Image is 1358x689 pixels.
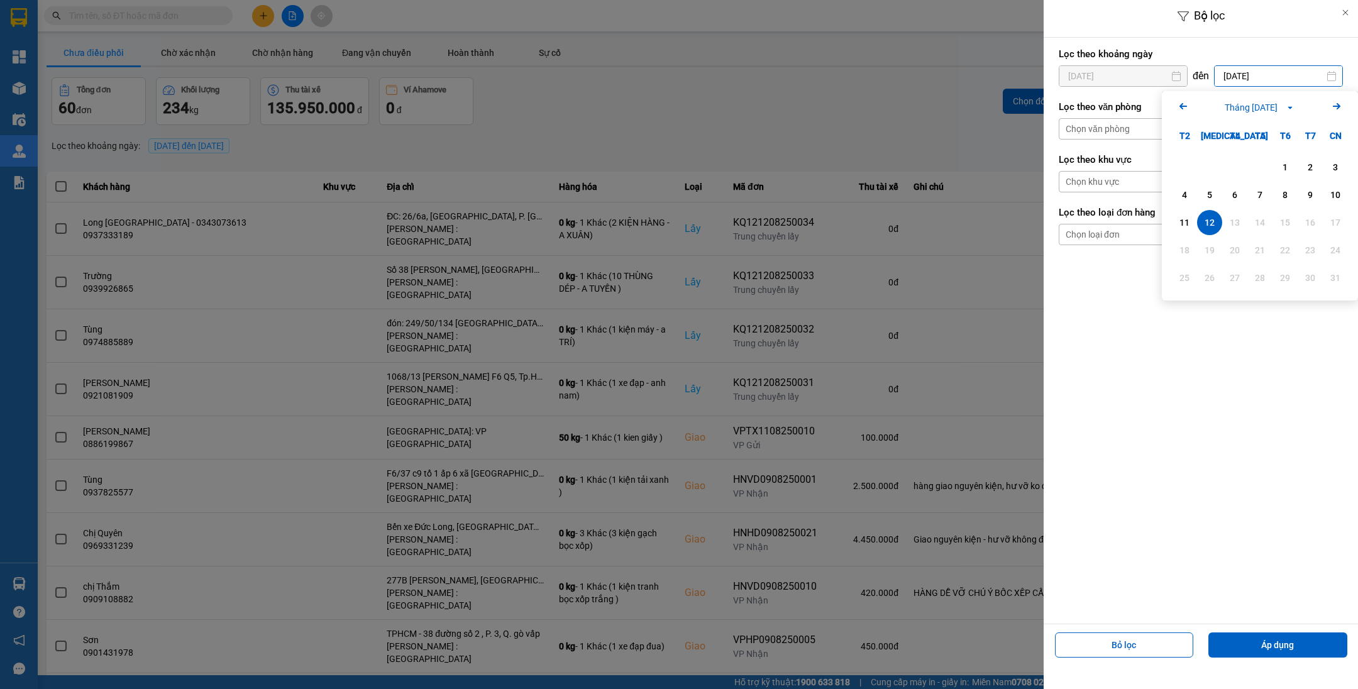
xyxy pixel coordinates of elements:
div: T5 [1247,123,1272,148]
div: Choose Thứ Hai, tháng 08 4 2025. It's available. [1172,182,1197,207]
div: 26 [1201,270,1218,285]
div: Chọn khu vực [1066,175,1119,188]
div: 19 [1201,243,1218,258]
div: Not available. Thứ Năm, tháng 08 28 2025. [1247,265,1272,290]
div: Choose Thứ Bảy, tháng 08 9 2025. It's available. [1298,182,1323,207]
label: Lọc theo văn phòng [1059,101,1343,113]
div: đến [1188,70,1214,82]
div: 2 [1301,160,1319,175]
label: Lọc theo loại đơn hàng [1059,206,1343,219]
div: Choose Thứ Bảy, tháng 08 2 2025. It's available. [1298,155,1323,180]
button: Next month. [1329,99,1344,116]
div: Choose Thứ Năm, tháng 08 7 2025. It's available. [1247,182,1272,207]
div: [MEDICAL_DATA] [1197,123,1222,148]
div: Chọn loại đơn [1066,228,1120,241]
div: Not available. Chủ Nhật, tháng 08 24 2025. [1323,238,1348,263]
div: 11 [1176,215,1193,230]
div: Choose Chủ Nhật, tháng 08 3 2025. It's available. [1323,155,1348,180]
div: Choose Thứ Ba, tháng 08 5 2025. It's available. [1197,182,1222,207]
div: Choose Thứ Sáu, tháng 08 1 2025. It's available. [1272,155,1298,180]
div: Not available. Thứ Tư, tháng 08 27 2025. [1222,265,1247,290]
div: 18 [1176,243,1193,258]
div: 24 [1327,243,1344,258]
div: 15 [1276,215,1294,230]
div: Not available. Thứ Bảy, tháng 08 30 2025. [1298,265,1323,290]
div: Selected. Thứ Ba, tháng 08 12 2025. It's available. [1197,210,1222,235]
div: Not available. Thứ Năm, tháng 08 14 2025. [1247,210,1272,235]
div: 14 [1251,215,1269,230]
div: T6 [1272,123,1298,148]
div: Not available. Thứ Ba, tháng 08 26 2025. [1197,265,1222,290]
button: Previous month. [1176,99,1191,116]
div: 12 [1201,215,1218,230]
div: Not available. Thứ Bảy, tháng 08 16 2025. [1298,210,1323,235]
div: Not available. Thứ Tư, tháng 08 20 2025. [1222,238,1247,263]
div: Calendar. [1162,91,1358,300]
div: T4 [1222,123,1247,148]
button: Tháng [DATE] [1221,101,1299,114]
div: 30 [1301,270,1319,285]
div: 1 [1276,160,1294,175]
div: Choose Thứ Tư, tháng 08 6 2025. It's available. [1222,182,1247,207]
div: Choose Thứ Sáu, tháng 08 8 2025. It's available. [1272,182,1298,207]
div: Not available. Chủ Nhật, tháng 08 31 2025. [1323,265,1348,290]
div: Not available. Thứ Tư, tháng 08 13 2025. [1222,210,1247,235]
input: Select a date. [1059,66,1187,86]
div: Not available. Thứ Năm, tháng 08 21 2025. [1247,238,1272,263]
div: CN [1323,123,1348,148]
div: 20 [1226,243,1244,258]
div: 27 [1226,270,1244,285]
div: 31 [1327,270,1344,285]
div: Not available. Thứ Sáu, tháng 08 15 2025. [1272,210,1298,235]
div: 16 [1301,215,1319,230]
div: 4 [1176,187,1193,202]
div: 13 [1226,215,1244,230]
div: Not available. Thứ Sáu, tháng 08 22 2025. [1272,238,1298,263]
input: Select a date. [1215,66,1342,86]
button: Bỏ lọc [1055,632,1194,658]
div: Not available. Thứ Ba, tháng 08 19 2025. [1197,238,1222,263]
div: 7 [1251,187,1269,202]
div: 25 [1176,270,1193,285]
svg: Arrow Left [1176,99,1191,114]
div: 6 [1226,187,1244,202]
div: Not available. Thứ Sáu, tháng 08 29 2025. [1272,265,1298,290]
div: Not available. Chủ Nhật, tháng 08 17 2025. [1323,210,1348,235]
div: Not available. Thứ Bảy, tháng 08 23 2025. [1298,238,1323,263]
button: Áp dụng [1208,632,1347,658]
div: 8 [1276,187,1294,202]
div: Not available. Thứ Hai, tháng 08 25 2025. [1172,265,1197,290]
svg: Arrow Right [1329,99,1344,114]
div: Choose Chủ Nhật, tháng 08 10 2025. It's available. [1323,182,1348,207]
label: Lọc theo khoảng ngày [1059,48,1343,60]
div: 5 [1201,187,1218,202]
div: Choose Thứ Hai, tháng 08 11 2025. It's available. [1172,210,1197,235]
label: Lọc theo khu vực [1059,153,1343,166]
div: Chọn văn phòng [1066,123,1130,135]
div: 22 [1276,243,1294,258]
div: Not available. Thứ Hai, tháng 08 18 2025. [1172,238,1197,263]
div: T7 [1298,123,1323,148]
div: 28 [1251,270,1269,285]
div: 10 [1327,187,1344,202]
div: T2 [1172,123,1197,148]
div: 29 [1276,270,1294,285]
div: 3 [1327,160,1344,175]
span: Bộ lọc [1194,9,1225,22]
div: 9 [1301,187,1319,202]
div: 17 [1327,215,1344,230]
div: 21 [1251,243,1269,258]
div: 23 [1301,243,1319,258]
